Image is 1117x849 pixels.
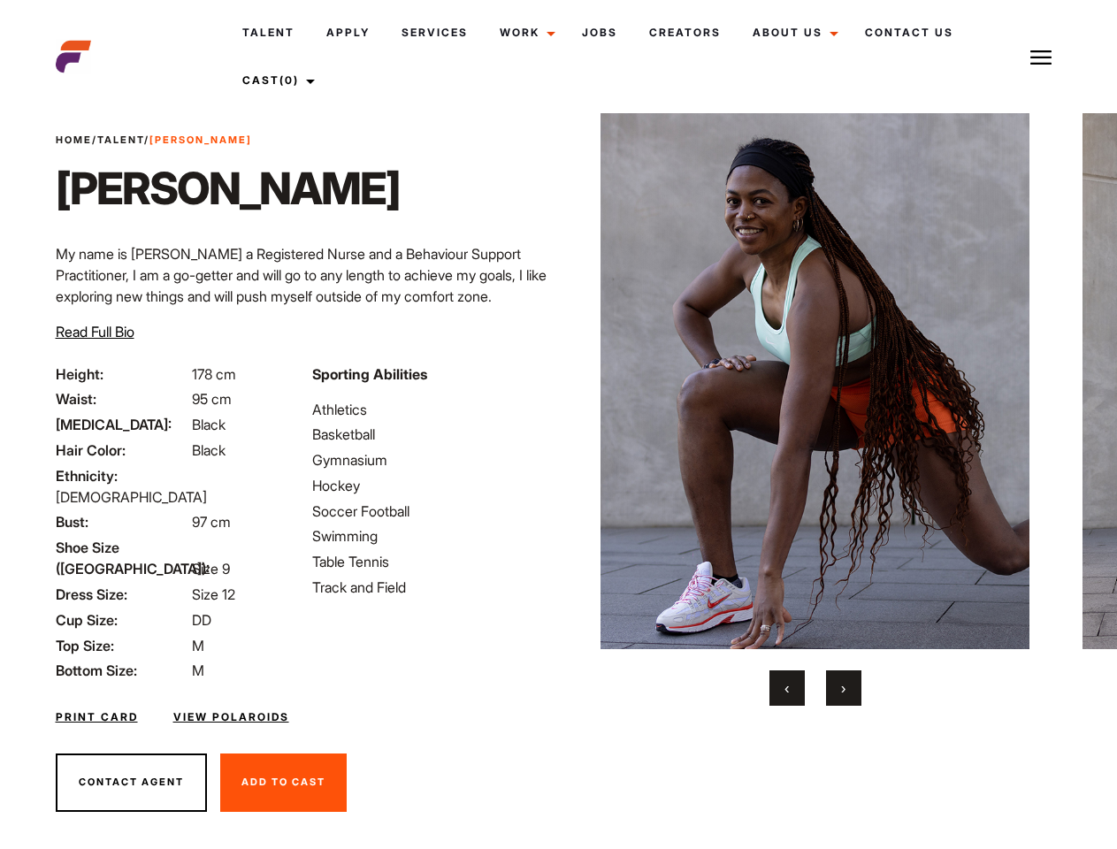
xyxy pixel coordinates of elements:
button: Contact Agent [56,753,207,812]
button: Read Full Bio [56,321,134,342]
li: Gymnasium [312,449,547,470]
h1: [PERSON_NAME] [56,162,400,215]
span: Bust: [56,511,188,532]
a: Print Card [56,709,138,725]
span: Black [192,416,226,433]
span: Size 12 [192,585,235,603]
li: Basketball [312,424,547,445]
span: M [192,662,204,679]
a: View Polaroids [173,709,289,725]
span: DD [192,611,211,629]
li: Table Tennis [312,551,547,572]
span: [MEDICAL_DATA]: [56,414,188,435]
span: 97 cm [192,513,231,531]
a: Creators [633,9,737,57]
a: Talent [97,134,144,146]
a: Services [386,9,484,57]
a: Apply [310,9,386,57]
span: Cup Size: [56,609,188,631]
span: (0) [279,73,299,87]
span: Top Size: [56,635,188,656]
span: Ethnicity: [56,465,188,486]
span: Add To Cast [241,776,325,788]
span: Next [841,679,845,697]
li: Athletics [312,399,547,420]
span: Read Full Bio [56,323,134,340]
img: cropped-aefm-brand-fav-22-square.png [56,39,91,74]
li: Track and Field [312,577,547,598]
button: Add To Cast [220,753,347,812]
strong: Sporting Abilities [312,365,427,383]
span: Size 9 [192,560,230,577]
span: Previous [784,679,789,697]
span: / / [56,133,252,148]
li: Soccer Football [312,501,547,522]
span: 95 cm [192,390,232,408]
a: Home [56,134,92,146]
strong: [PERSON_NAME] [149,134,252,146]
span: My name is [PERSON_NAME] a Registered Nurse and a Behaviour Support Practitioner, I am a go-gette... [56,245,547,305]
span: Shoe Size ([GEOGRAPHIC_DATA]): [56,537,188,579]
img: Burger icon [1030,47,1052,68]
span: [DEMOGRAPHIC_DATA] [56,488,207,506]
span: Height: [56,363,188,385]
span: Black [192,441,226,459]
span: Hair Color: [56,440,188,461]
span: 178 cm [192,365,236,383]
li: Swimming [312,525,547,547]
span: Bottom Size: [56,660,188,681]
a: Talent [226,9,310,57]
a: Jobs [566,9,633,57]
a: Contact Us [849,9,969,57]
span: M [192,637,204,654]
a: Work [484,9,566,57]
span: Waist: [56,388,188,409]
li: Hockey [312,475,547,496]
a: About Us [737,9,849,57]
span: Dress Size: [56,584,188,605]
a: Cast(0) [226,57,325,104]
